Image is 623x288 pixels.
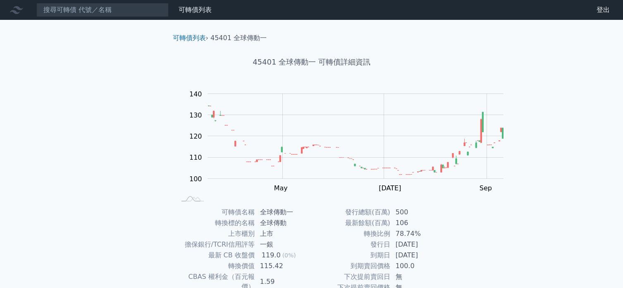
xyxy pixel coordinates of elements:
[189,154,202,161] tspan: 110
[189,90,202,98] tspan: 140
[176,261,255,271] td: 轉換價值
[480,184,492,192] tspan: Sep
[166,56,457,68] h1: 45401 全球傳動一 可轉債詳細資訊
[282,252,296,259] span: (0%)
[312,239,391,250] td: 發行日
[36,3,169,17] input: 搜尋可轉債 代號／名稱
[176,239,255,250] td: 擔保銀行/TCRI信用評等
[210,33,267,43] li: 45401 全球傳動一
[208,106,504,175] g: Series
[391,250,447,261] td: [DATE]
[185,90,516,192] g: Chart
[173,33,208,43] li: ›
[176,228,255,239] td: 上市櫃別
[391,228,447,239] td: 78.74%
[312,271,391,282] td: 下次提前賣回日
[312,261,391,271] td: 到期賣回價格
[176,207,255,218] td: 可轉債名稱
[582,248,623,288] iframe: Chat Widget
[391,207,447,218] td: 500
[189,132,202,140] tspan: 120
[391,271,447,282] td: 無
[312,250,391,261] td: 到期日
[582,248,623,288] div: 聊天小工具
[391,261,447,271] td: 100.0
[255,218,312,228] td: 全球傳動
[189,175,202,183] tspan: 100
[274,184,288,192] tspan: May
[312,228,391,239] td: 轉換比例
[255,207,312,218] td: 全球傳動一
[255,239,312,250] td: 一銀
[260,250,282,260] div: 119.0
[312,218,391,228] td: 最新餘額(百萬)
[176,250,255,261] td: 最新 CB 收盤價
[379,184,401,192] tspan: [DATE]
[391,239,447,250] td: [DATE]
[176,218,255,228] td: 轉換標的名稱
[590,3,616,17] a: 登出
[391,218,447,228] td: 106
[179,6,212,14] a: 可轉債列表
[255,261,312,271] td: 115.42
[312,207,391,218] td: 發行總額(百萬)
[255,228,312,239] td: 上市
[189,111,202,119] tspan: 130
[173,34,206,42] a: 可轉債列表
